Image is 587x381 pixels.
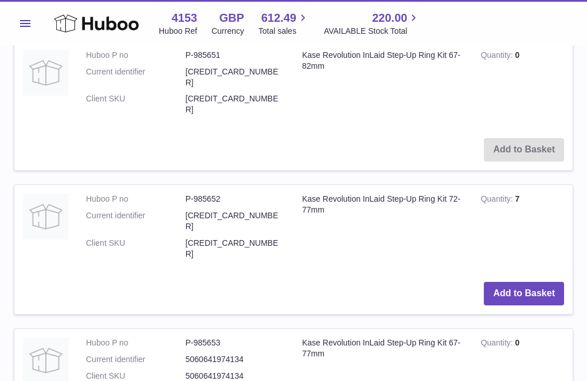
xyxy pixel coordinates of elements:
td: Kase Revolution InLaid Step-Up Ring Kit 72-77mm [293,185,472,273]
dt: Huboo P no [86,337,186,348]
dt: Client SKU [86,93,186,115]
dd: P-985653 [186,337,285,348]
dd: [CREDIT_CARD_NUMBER] [186,66,285,88]
dt: Huboo P no [86,50,186,61]
dt: Huboo P no [86,194,186,205]
td: Kase Revolution InLaid Step-Up Ring Kit 67-82mm [293,41,472,129]
strong: 4153 [171,10,197,26]
dt: Current identifier [86,354,186,365]
a: 612.49 Total sales [259,10,310,37]
dt: Current identifier [86,66,186,88]
span: 220.00 [372,10,407,26]
strong: GBP [219,10,244,26]
div: Huboo Ref [159,26,197,37]
dt: Current identifier [86,210,186,232]
td: 0 [472,41,573,129]
strong: Quantity [481,338,515,350]
dd: [CREDIT_CARD_NUMBER] [186,238,285,260]
dd: [CREDIT_CARD_NUMBER] [186,93,285,115]
span: 612.49 [261,10,296,26]
a: 220.00 AVAILABLE Stock Total [324,10,421,37]
strong: Quantity [481,50,515,62]
td: 7 [472,185,573,273]
strong: Quantity [481,194,515,206]
dd: P-985652 [186,194,285,205]
dd: 5060641974134 [186,354,285,365]
button: Add to Basket [484,282,564,305]
img: Kase Revolution InLaid Step-Up Ring Kit 67-82mm [23,50,69,96]
span: Total sales [259,26,310,37]
dd: [CREDIT_CARD_NUMBER] [186,210,285,232]
div: Currency [212,26,244,37]
dt: Client SKU [86,238,186,260]
dd: P-985651 [186,50,285,61]
img: Kase Revolution InLaid Step-Up Ring Kit 72-77mm [23,194,69,239]
span: AVAILABLE Stock Total [324,26,421,37]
